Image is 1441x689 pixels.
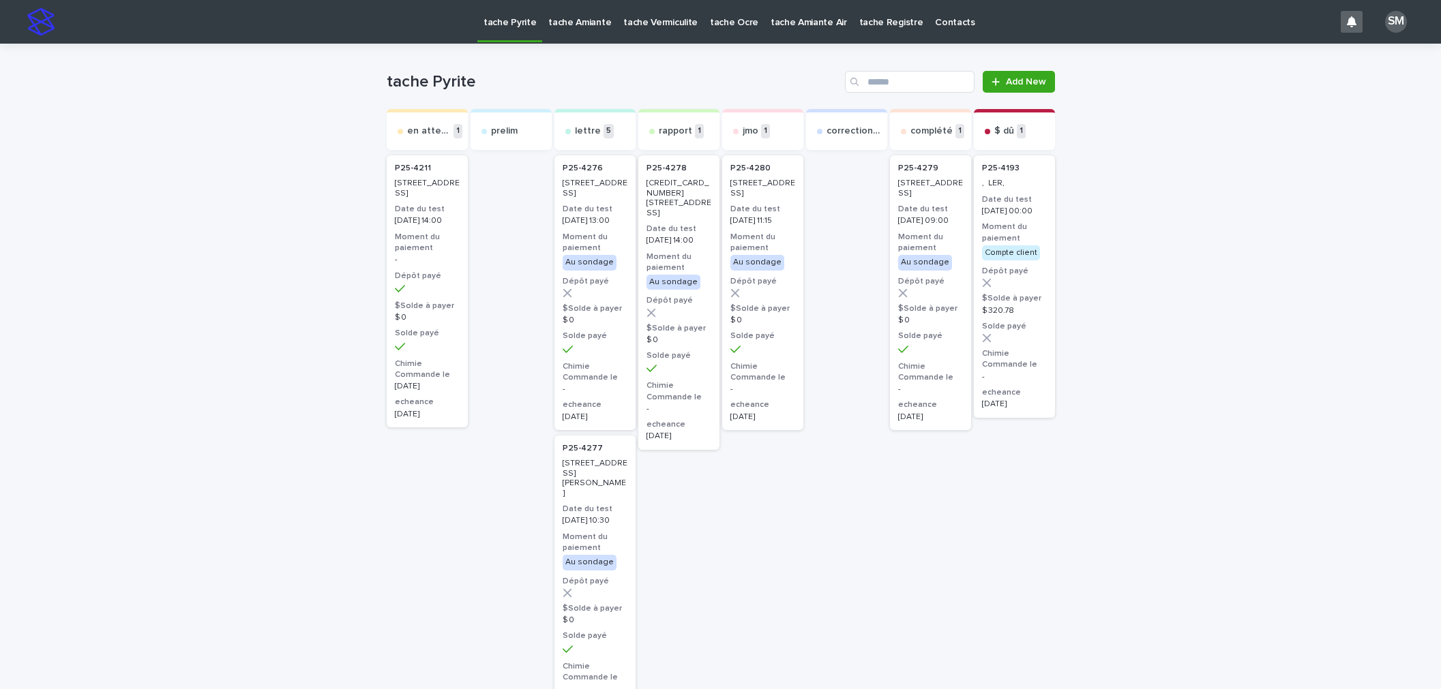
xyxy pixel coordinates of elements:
[647,164,687,173] p: P25-4278
[563,555,616,570] div: Au sondage
[647,251,711,273] h3: Moment du paiement
[647,275,700,290] div: Au sondage
[730,316,795,325] p: $ 0
[604,124,614,138] p: 5
[395,397,460,408] h3: echeance
[647,380,711,402] h3: Chimie Commande le
[395,382,460,391] p: [DATE]
[898,179,963,198] p: [STREET_ADDRESS]
[898,276,963,287] h3: Dépôt payé
[982,321,1047,332] h3: Solde payé
[743,125,758,137] p: jmo
[647,224,711,234] h3: Date du test
[730,164,771,173] p: P25-4280
[563,504,627,515] h3: Date du test
[898,399,963,410] h3: echeance
[395,216,460,226] p: [DATE] 14:00
[395,179,460,198] p: [STREET_ADDRESS]
[827,125,882,137] p: correction exp
[982,194,1047,205] h3: Date du test
[982,164,1020,173] p: P25-4193
[647,323,711,334] h3: $Solde à payer
[563,255,616,270] div: Au sondage
[659,125,692,137] p: rapport
[730,303,795,314] h3: $Solde à payer
[387,155,468,427] a: P25-4211 [STREET_ADDRESS]Date du test[DATE] 14:00Moment du paiement-Dépôt payé$Solde à payer$ 0So...
[983,71,1054,93] a: Add New
[27,8,55,35] img: stacker-logo-s-only.png
[563,216,627,226] p: [DATE] 13:00
[647,350,711,361] h3: Solde payé
[563,532,627,553] h3: Moment du paiement
[563,412,627,422] p: [DATE]
[898,384,963,394] p: -
[563,276,627,287] h3: Dépôt payé
[647,236,711,245] p: [DATE] 14:00
[563,331,627,341] h3: Solde payé
[647,295,711,306] h3: Dépôt payé
[730,412,795,422] p: [DATE]
[982,221,1047,243] h3: Moment du paiement
[563,630,627,641] h3: Solde payé
[982,293,1047,304] h3: $Solde à payer
[395,410,460,419] p: [DATE]
[395,164,431,173] p: P25-4211
[387,72,840,92] h1: tache Pyrite
[395,271,460,281] h3: Dépôt payé
[563,179,627,198] p: [STREET_ADDRESS]
[563,399,627,410] h3: echeance
[563,164,603,173] p: P25-4276
[730,204,795,215] h3: Date du test
[730,331,795,341] h3: Solde payé
[1006,77,1046,87] span: Add New
[563,603,627,614] h3: $Solde à payer
[955,124,964,138] p: 1
[563,444,603,453] p: P25-4277
[575,125,601,137] p: lettre
[761,124,770,138] p: 1
[395,232,460,254] h3: Moment du paiement
[647,419,711,430] h3: echeance
[563,615,627,625] p: $ 0
[395,204,460,215] h3: Date du test
[563,661,627,683] h3: Chimie Commande le
[982,206,1047,216] p: [DATE] 00:00
[563,459,627,498] p: [STREET_ADDRESS][PERSON_NAME]
[563,232,627,254] h3: Moment du paiement
[910,125,953,137] p: complété
[974,155,1055,418] a: P25-4193 , LER,Date du test[DATE] 00:00Moment du paiementCompte clientDépôt payé$Solde à payer$ 3...
[982,372,1047,382] p: -
[982,266,1047,277] h3: Dépôt payé
[982,245,1040,260] div: Compte client
[647,431,711,441] p: [DATE]
[730,361,795,383] h3: Chimie Commande le
[898,412,963,422] p: [DATE]
[563,303,627,314] h3: $Solde à payer
[898,204,963,215] h3: Date du test
[898,255,952,270] div: Au sondage
[563,516,627,525] p: [DATE] 10:30
[647,179,711,218] p: [CREDIT_CARD_NUMBER][STREET_ADDRESS]
[554,155,636,430] div: P25-4276 [STREET_ADDRESS]Date du test[DATE] 13:00Moment du paiementAu sondageDépôt payé$Solde à p...
[454,124,462,138] p: 1
[898,164,938,173] p: P25-4279
[845,71,975,93] div: Search
[982,387,1047,398] h3: echeance
[730,232,795,254] h3: Moment du paiement
[982,179,1047,188] p: , LER,
[730,276,795,287] h3: Dépôt payé
[730,384,795,394] p: -
[994,125,1014,137] p: $ dû
[898,232,963,254] h3: Moment du paiement
[395,313,460,322] p: $ 0
[890,155,971,430] a: P25-4279 [STREET_ADDRESS]Date du test[DATE] 09:00Moment du paiementAu sondageDépôt payé$Solde à p...
[1017,124,1026,138] p: 1
[722,155,803,430] div: P25-4280 [STREET_ADDRESS]Date du test[DATE] 11:15Moment du paiementAu sondageDépôt payé$Solde à p...
[407,125,451,137] p: en attente
[982,399,1047,409] p: [DATE]
[898,316,963,325] p: $ 0
[395,255,460,264] p: -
